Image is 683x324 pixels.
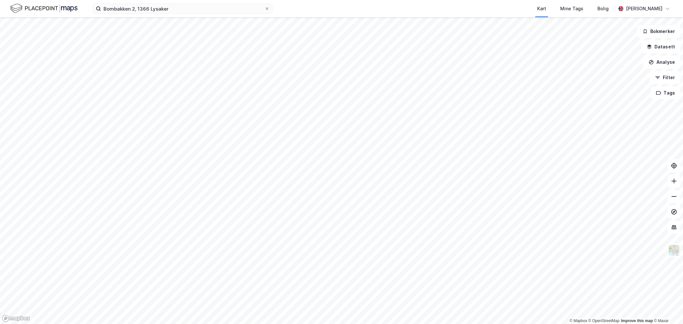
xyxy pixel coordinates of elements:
button: Bokmerker [637,25,680,38]
button: Tags [651,87,680,99]
input: Søk på adresse, matrikkel, gårdeiere, leietakere eller personer [101,4,264,13]
button: Analyse [643,56,680,69]
div: Bolig [597,5,609,12]
img: logo.f888ab2527a4732fd821a326f86c7f29.svg [10,3,78,14]
a: Mapbox homepage [2,315,30,322]
div: Kontrollprogram for chat [651,293,683,324]
a: Improve this map [621,319,653,323]
a: OpenStreetMap [588,319,620,323]
button: Datasett [641,40,680,53]
iframe: Chat Widget [651,293,683,324]
div: Mine Tags [560,5,583,12]
a: Mapbox [570,319,587,323]
div: Kart [537,5,546,12]
div: [PERSON_NAME] [626,5,662,12]
img: Z [668,244,680,256]
button: Filter [650,71,680,84]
